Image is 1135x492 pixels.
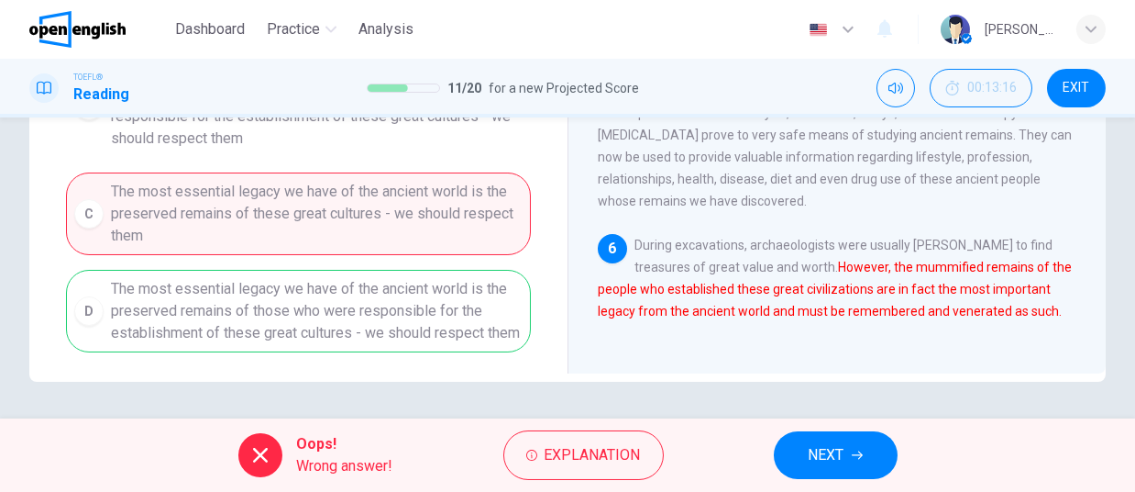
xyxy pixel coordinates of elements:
span: Explanation [545,442,641,468]
div: Hide [930,69,1032,107]
button: 00:13:16 [930,69,1032,107]
img: Profile picture [941,15,970,44]
span: Wrong answer! [297,455,393,477]
span: Dashboard [175,18,245,40]
span: for a new Projected Score [489,77,639,99]
button: Practice [259,13,344,46]
font: However, the mummified remains of the people who established these great civilizations are in fac... [598,260,1072,319]
span: TOEFL® [73,71,103,84]
span: Oops! [297,433,393,455]
img: OpenEnglish logo [29,11,126,48]
button: EXIT [1047,69,1106,107]
button: Explanation [503,430,664,480]
h1: Reading [73,84,129,106]
img: en [807,23,830,37]
span: Practice [267,18,320,40]
a: OpenEnglish logo [29,11,168,48]
button: Analysis [351,13,421,46]
span: Analysis [358,18,413,40]
span: 00:13:16 [967,81,1017,95]
button: NEXT [774,431,898,479]
div: [PERSON_NAME] [985,18,1054,40]
span: During excavations, archaeologists were usually [PERSON_NAME] to find treasures of great value an... [598,238,1072,319]
span: 11 / 20 [447,77,481,99]
button: Dashboard [168,13,252,46]
div: Mute [876,69,915,107]
span: EXIT [1063,81,1090,95]
div: 6 [598,234,627,263]
span: NEXT [809,442,844,468]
